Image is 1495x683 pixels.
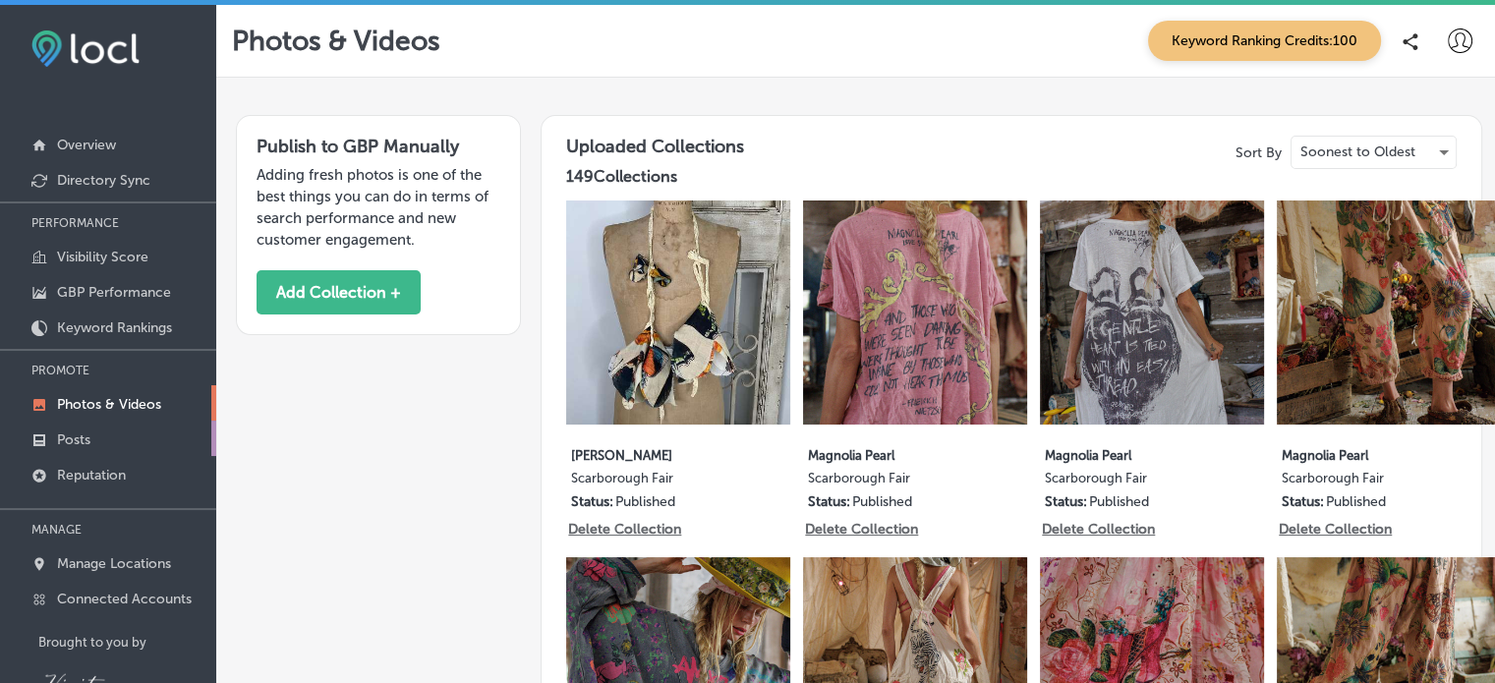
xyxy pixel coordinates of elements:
label: Magnolia Pearl [808,436,1032,471]
p: Delete Collection [1042,521,1153,538]
p: Directory Sync [57,172,150,189]
p: Delete Collection [568,521,679,538]
p: Overview [57,137,116,153]
p: Connected Accounts [57,591,192,607]
p: Soonest to Oldest [1299,142,1414,161]
label: Magnolia Pearl [1044,436,1268,471]
p: Photos & Videos [57,396,161,413]
p: Delete Collection [805,521,916,538]
p: Posts [57,431,90,448]
button: Add Collection + [257,270,421,314]
p: Published [852,493,912,510]
p: Photos & Videos [232,25,440,57]
p: Status: [571,493,613,510]
label: Scarborough Fair [808,471,1032,493]
img: fda3e92497d09a02dc62c9cd864e3231.png [31,30,140,67]
img: Collection thumbnail [566,200,790,425]
span: Keyword Ranking Credits: 100 [1148,21,1381,61]
p: Reputation [57,467,126,484]
p: Visibility Score [57,249,148,265]
label: Scarborough Fair [571,471,795,493]
h3: Uploaded Collections [566,136,744,157]
label: Scarborough Fair [1044,471,1268,493]
p: Status: [808,493,850,510]
h4: 149 Collections [566,167,677,186]
p: GBP Performance [57,284,171,301]
p: Adding fresh photos is one of the best things you can do in terms of search performance and new c... [257,164,500,251]
p: Manage Locations [57,555,171,572]
label: [PERSON_NAME] [571,436,795,471]
div: Soonest to Oldest [1292,137,1456,168]
img: Collection thumbnail [1040,200,1264,425]
p: Delete Collection [1279,521,1390,538]
p: Status: [1044,493,1086,510]
p: Keyword Rankings [57,319,172,336]
p: Brought to you by [38,635,216,650]
h3: Publish to GBP Manually [257,136,500,157]
img: Collection thumbnail [803,200,1027,425]
p: Published [1088,493,1148,510]
p: Published [615,493,675,510]
p: Status: [1281,493,1323,510]
p: Sort By [1235,144,1281,161]
p: Published [1325,493,1385,510]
